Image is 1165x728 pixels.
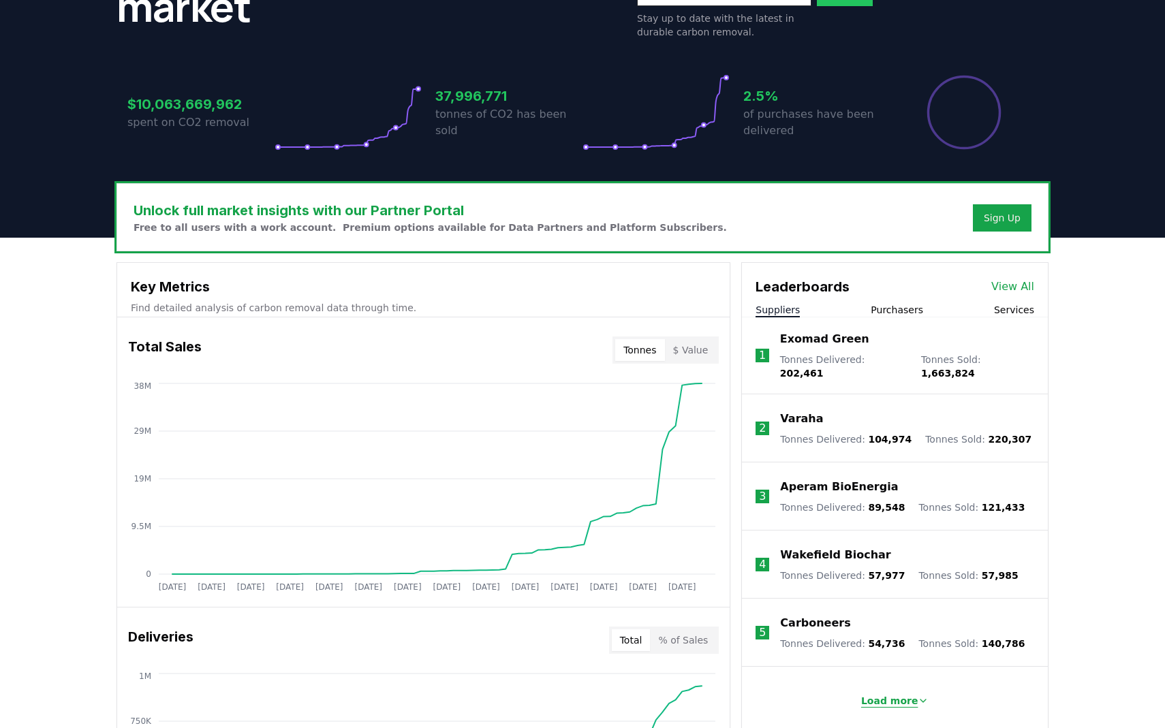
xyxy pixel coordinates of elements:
a: Sign Up [984,211,1021,225]
span: 104,974 [868,434,912,445]
tspan: [DATE] [590,582,618,592]
tspan: [DATE] [629,582,657,592]
button: $ Value [665,339,717,361]
p: tonnes of CO2 has been sold [435,106,582,139]
h3: $10,063,669,962 [127,94,275,114]
div: Percentage of sales delivered [926,74,1002,151]
h3: 2.5% [743,86,890,106]
tspan: [DATE] [276,582,304,592]
p: Tonnes Delivered : [780,637,905,650]
p: Stay up to date with the latest in durable carbon removal. [637,12,811,39]
h3: Unlock full market insights with our Partner Portal [134,200,727,221]
button: Load more [850,687,940,714]
button: Tonnes [615,339,664,361]
p: Tonnes Delivered : [780,353,907,380]
tspan: [DATE] [237,582,265,592]
p: Tonnes Sold : [925,432,1031,446]
tspan: [DATE] [354,582,382,592]
button: Services [994,303,1034,317]
tspan: [DATE] [472,582,500,592]
span: 89,548 [868,502,905,513]
p: Tonnes Sold : [918,637,1025,650]
p: Tonnes Delivered : [780,501,905,514]
p: 2 [759,420,766,437]
tspan: 9.5M [131,522,151,531]
span: 220,307 [988,434,1031,445]
h3: Leaderboards [756,276,850,297]
a: View All [991,279,1034,295]
h3: Deliveries [128,627,193,654]
a: Wakefield Biochar [780,547,890,563]
a: Exomad Green [780,331,869,347]
p: Load more [861,694,918,708]
tspan: 750K [130,716,152,726]
h3: Total Sales [128,336,202,364]
tspan: [DATE] [668,582,696,592]
tspan: [DATE] [315,582,343,592]
p: Tonnes Sold : [918,569,1018,582]
p: Tonnes Delivered : [780,569,905,582]
a: Aperam BioEnergia [780,479,898,495]
tspan: 1M [139,671,151,681]
tspan: 29M [134,426,151,436]
button: Sign Up [973,204,1031,232]
p: 5 [759,624,766,641]
tspan: [DATE] [550,582,578,592]
p: Tonnes Delivered : [780,432,912,446]
p: 4 [759,556,766,573]
tspan: [DATE] [512,582,540,592]
p: of purchases have been delivered [743,106,890,139]
a: Varaha [780,411,823,427]
tspan: 19M [134,474,151,484]
p: spent on CO2 removal [127,114,275,131]
span: 54,736 [868,638,905,649]
span: 140,786 [982,638,1025,649]
p: Free to all users with a work account. Premium options available for Data Partners and Platform S... [134,221,727,234]
h3: Key Metrics [131,276,716,297]
button: Suppliers [756,303,800,317]
button: % of Sales [650,629,716,651]
span: 202,461 [780,368,824,379]
button: Purchasers [871,303,923,317]
button: Total [612,629,651,651]
p: Find detailed analysis of carbon removal data through time. [131,301,716,315]
p: 1 [759,347,766,364]
a: Carboneers [780,615,850,631]
tspan: [DATE] [433,582,461,592]
span: 57,985 [982,570,1019,581]
tspan: [DATE] [198,582,226,592]
span: 1,663,824 [921,368,975,379]
p: 3 [759,488,766,505]
p: Tonnes Sold : [921,353,1034,380]
span: 57,977 [868,570,905,581]
tspan: [DATE] [159,582,187,592]
h3: 37,996,771 [435,86,582,106]
p: Tonnes Sold : [918,501,1025,514]
tspan: 38M [134,381,151,391]
tspan: [DATE] [394,582,422,592]
span: 121,433 [982,502,1025,513]
tspan: 0 [146,569,151,579]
